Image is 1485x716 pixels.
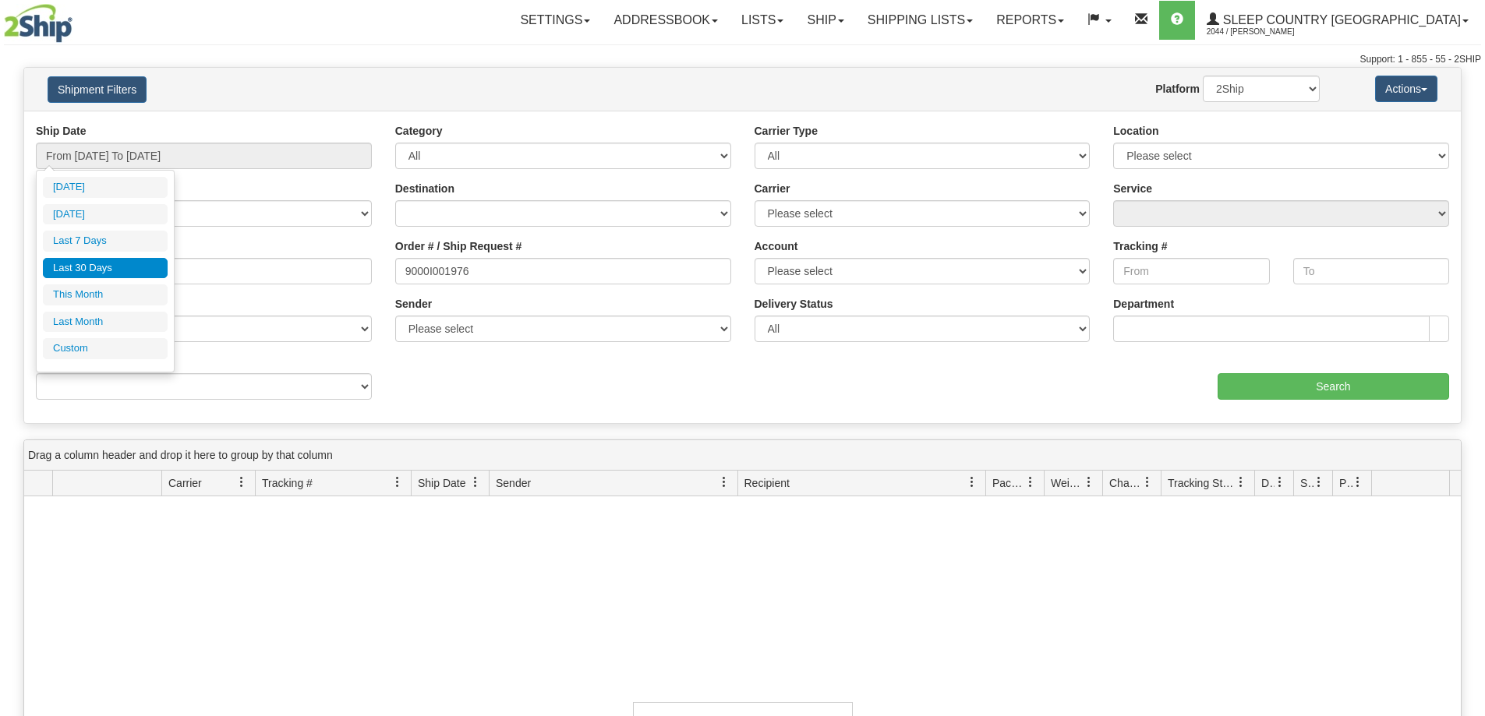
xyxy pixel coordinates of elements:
[43,258,168,279] li: Last 30 Days
[43,312,168,333] li: Last Month
[992,475,1025,491] span: Packages
[985,1,1076,40] a: Reports
[1261,475,1275,491] span: Delivery Status
[168,475,202,491] span: Carrier
[24,440,1461,471] div: grid grouping header
[384,469,411,496] a: Tracking # filter column settings
[1017,469,1044,496] a: Packages filter column settings
[395,296,432,312] label: Sender
[1155,81,1200,97] label: Platform
[1219,13,1461,26] span: Sleep Country [GEOGRAPHIC_DATA]
[959,469,985,496] a: Recipient filter column settings
[1375,76,1437,102] button: Actions
[755,238,798,254] label: Account
[711,469,737,496] a: Sender filter column settings
[496,475,531,491] span: Sender
[856,1,985,40] a: Shipping lists
[744,475,790,491] span: Recipient
[755,181,790,196] label: Carrier
[418,475,465,491] span: Ship Date
[1076,469,1102,496] a: Weight filter column settings
[755,296,833,312] label: Delivery Status
[1228,469,1254,496] a: Tracking Status filter column settings
[43,338,168,359] li: Custom
[395,181,454,196] label: Destination
[1113,181,1152,196] label: Service
[395,123,443,139] label: Category
[1051,475,1084,491] span: Weight
[1218,373,1449,400] input: Search
[1113,296,1174,312] label: Department
[1306,469,1332,496] a: Shipment Issues filter column settings
[1345,469,1371,496] a: Pickup Status filter column settings
[4,53,1481,66] div: Support: 1 - 855 - 55 - 2SHIP
[730,1,795,40] a: Lists
[1300,475,1314,491] span: Shipment Issues
[1113,238,1167,254] label: Tracking #
[1113,258,1269,284] input: From
[228,469,255,496] a: Carrier filter column settings
[795,1,855,40] a: Ship
[43,284,168,305] li: This Month
[1134,469,1161,496] a: Charge filter column settings
[462,469,489,496] a: Ship Date filter column settings
[508,1,602,40] a: Settings
[602,1,730,40] a: Addressbook
[1109,475,1142,491] span: Charge
[755,123,818,139] label: Carrier Type
[43,204,168,225] li: [DATE]
[1168,475,1236,491] span: Tracking Status
[36,123,87,139] label: Ship Date
[43,177,168,198] li: [DATE]
[48,76,147,103] button: Shipment Filters
[262,475,313,491] span: Tracking #
[1293,258,1449,284] input: To
[1339,475,1352,491] span: Pickup Status
[395,238,522,254] label: Order # / Ship Request #
[43,231,168,252] li: Last 7 Days
[1267,469,1293,496] a: Delivery Status filter column settings
[4,4,72,43] img: logo2044.jpg
[1207,24,1324,40] span: 2044 / [PERSON_NAME]
[1195,1,1480,40] a: Sleep Country [GEOGRAPHIC_DATA] 2044 / [PERSON_NAME]
[1113,123,1158,139] label: Location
